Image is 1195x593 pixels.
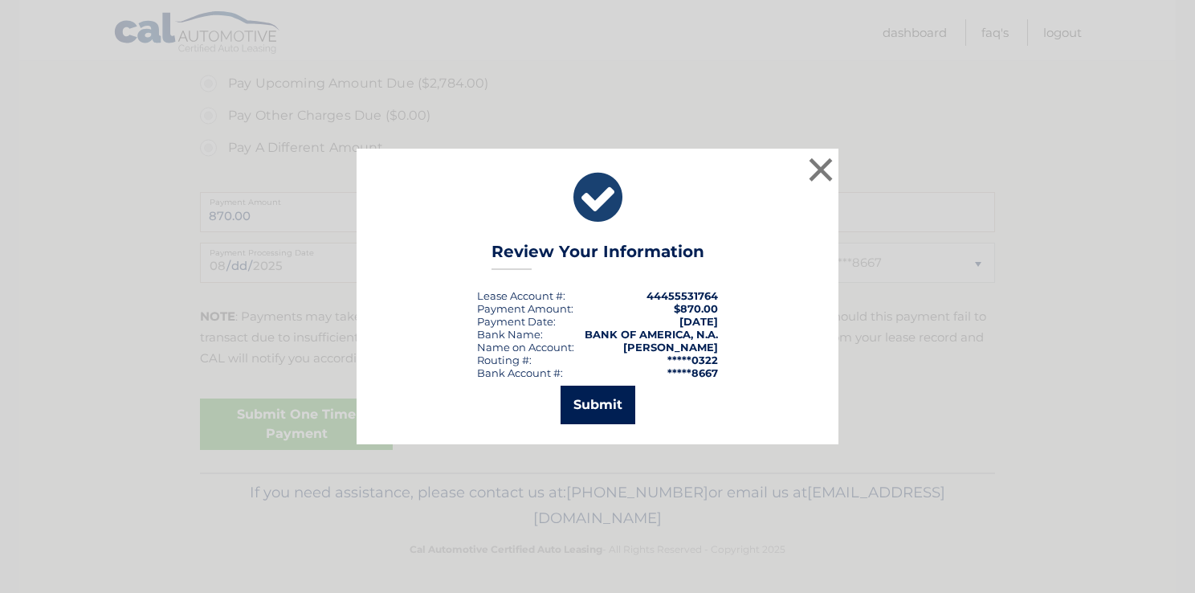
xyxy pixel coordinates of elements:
strong: BANK OF AMERICA, N.A. [585,328,718,341]
div: Bank Name: [477,328,543,341]
div: Routing #: [477,354,532,366]
button: × [805,153,837,186]
span: Payment Date [477,315,553,328]
h3: Review Your Information [491,242,704,270]
div: Lease Account #: [477,289,565,302]
div: : [477,315,556,328]
div: Name on Account: [477,341,574,354]
span: [DATE] [679,315,718,328]
div: Payment Amount: [477,302,573,315]
div: Bank Account #: [477,366,563,379]
span: $870.00 [674,302,718,315]
button: Submit [561,386,635,424]
strong: [PERSON_NAME] [623,341,718,354]
strong: 44455531764 [646,289,718,302]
